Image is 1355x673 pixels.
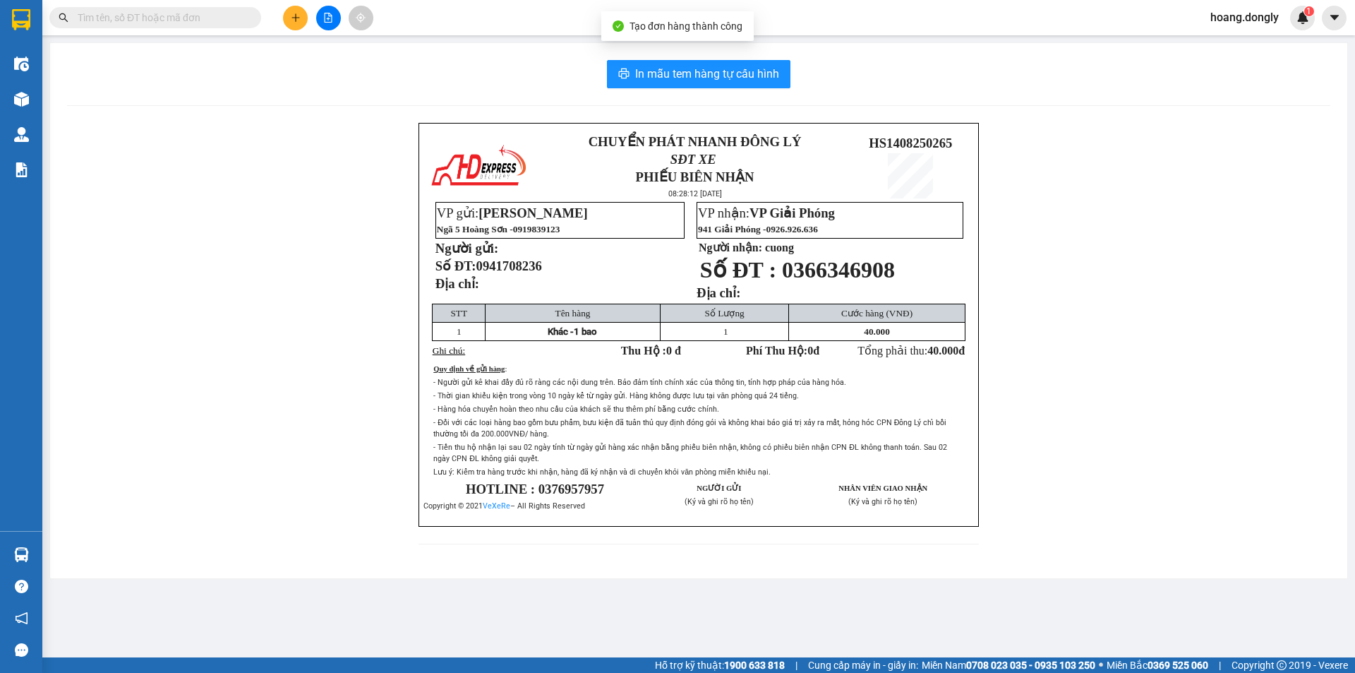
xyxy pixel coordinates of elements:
img: solution-icon [14,162,29,177]
strong: Địa chỉ: [697,285,740,300]
span: message [15,643,28,657]
strong: Phí Thu Hộ: đ [746,345,819,357]
img: warehouse-icon [14,56,29,71]
a: VeXeRe [483,501,510,511]
span: SĐT XE [70,60,116,75]
span: Miền Nam [922,657,1095,673]
span: Cước hàng (VNĐ) [841,308,913,318]
span: HS1408250265 [869,136,952,150]
span: aim [356,13,366,23]
span: 40.000 [864,326,890,337]
span: Hỗ trợ kỹ thuật: [655,657,785,673]
span: check-circle [613,20,624,32]
span: caret-down [1328,11,1341,24]
span: - Hàng hóa chuyển hoàn theo nhu cầu của khách sẽ thu thêm phí bằng cước chính. [433,405,719,414]
span: | [795,657,797,673]
span: (Ký và ghi rõ họ tên) [685,497,754,506]
img: logo [429,142,528,191]
span: hoang.dongly [1199,8,1290,26]
span: question-circle [15,580,28,593]
span: Ngã 5 Hoàng Sơn - [437,224,560,234]
strong: PHIẾU BIÊN NHẬN [56,78,133,108]
span: Quy định về gửi hàng [433,365,505,373]
input: Tìm tên, số ĐT hoặc mã đơn [78,10,244,25]
span: printer [618,68,630,81]
button: caret-down [1322,6,1347,30]
span: Cung cấp máy in - giấy in: [808,657,918,673]
span: Tên hàng [555,308,591,318]
span: HOTLINE : 0376957957 [466,482,604,496]
strong: Người nhận: [699,242,762,254]
span: cuong [765,242,794,254]
span: ⚪️ [1099,662,1103,668]
span: - Người gửi kê khai đầy đủ rõ ràng các nội dung trên. Bảo đảm tính chính xác của thông tin, tính ... [433,378,846,387]
span: 1 [1306,6,1311,16]
span: VP nhận: [698,206,835,220]
span: plus [291,13,301,23]
strong: Thu Hộ : [621,345,681,357]
img: warehouse-icon [14,92,29,107]
span: search [59,13,68,23]
img: icon-new-feature [1296,11,1309,24]
strong: CHUYỂN PHÁT NHANH ĐÔNG LÝ [46,11,143,57]
strong: Số ĐT: [435,258,542,273]
span: 0926.926.636 [766,224,818,234]
span: - Tiền thu hộ nhận lại sau 02 ngày tính từ ngày gửi hàng xác nhận bằng phiếu biên nhận, không có ... [433,443,947,463]
span: Lưu ý: Kiểm tra hàng trước khi nhận, hàng đã ký nhận và di chuyển khỏi văn phòng miễn khiếu nại. [433,467,771,477]
span: 08:28:12 [DATE] [668,189,722,198]
strong: NHÂN VIÊN GIAO NHẬN [838,484,927,492]
span: [PERSON_NAME] [478,206,587,220]
span: Copyright © 2021 – All Rights Reserved [423,501,585,511]
span: 0366346908 [782,257,895,282]
strong: Người gửi: [435,241,498,256]
span: : [505,365,507,373]
button: printerIn mẫu tem hàng tự cấu hình [607,60,790,88]
span: 0 đ [666,345,681,357]
span: (Ký và ghi rõ họ tên) [848,497,917,506]
span: 0 [807,345,813,357]
button: aim [349,6,373,30]
span: 1 [457,326,462,337]
span: VP Giải Phóng [749,206,835,220]
img: logo-vxr [12,9,30,30]
strong: 1900 633 818 [724,660,785,671]
button: file-add [316,6,341,30]
span: 1 [723,326,728,337]
span: 1 bao [574,326,597,337]
img: warehouse-icon [14,127,29,142]
span: VP gửi: [437,206,588,220]
span: In mẫu tem hàng tự cấu hình [635,65,779,83]
span: 941 Giải Phóng - [698,224,818,234]
span: Số ĐT : [700,257,776,282]
strong: NGƯỜI GỬI [697,484,741,492]
span: 0919839123 [513,224,560,234]
strong: 0708 023 035 - 0935 103 250 [966,660,1095,671]
span: | [1219,657,1221,673]
span: copyright [1277,660,1287,670]
span: SĐT XE [670,152,716,167]
span: Miền Bắc [1107,657,1208,673]
span: - Thời gian khiếu kiện trong vòng 10 ngày kể từ ngày gửi. Hàng không được lưu tại văn phòng quá 2... [433,391,799,400]
span: Số Lượng [705,308,745,318]
span: file-add [323,13,333,23]
img: logo [7,41,38,90]
span: STT [450,308,467,318]
strong: CHUYỂN PHÁT NHANH ĐÔNG LÝ [589,134,802,149]
strong: PHIẾU BIÊN NHẬN [636,169,754,184]
span: 0941708236 [476,258,542,273]
button: plus [283,6,308,30]
strong: Địa chỉ: [435,276,479,291]
span: Khác - [548,326,574,337]
img: warehouse-icon [14,547,29,562]
span: - Đối với các loại hàng bao gồm bưu phẩm, bưu kiện đã tuân thủ quy định đóng gói và không khai bá... [433,418,946,439]
span: Tổng phải thu: [857,345,965,357]
span: Tạo đơn hàng thành công [630,20,742,32]
span: notification [15,612,28,625]
span: HS1408250265 [150,57,233,72]
sup: 1 [1304,6,1314,16]
span: Ghi chú: [433,345,465,356]
strong: 0369 525 060 [1148,660,1208,671]
span: 40.000 [927,345,958,357]
span: đ [958,345,965,357]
